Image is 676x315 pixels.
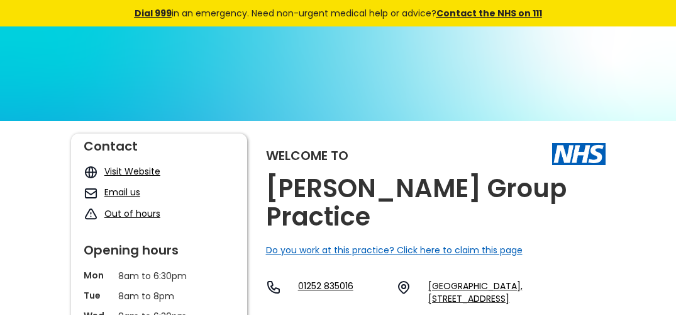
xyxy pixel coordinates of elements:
[104,186,140,198] a: Email us
[118,269,200,283] p: 8am to 6:30pm
[104,165,160,178] a: Visit Website
[84,238,235,256] div: Opening hours
[84,289,112,302] p: Tue
[396,280,411,295] img: practice location icon
[84,186,98,200] img: mail icon
[552,143,606,164] img: The NHS logo
[84,207,98,222] img: exclamation icon
[428,280,605,305] a: [GEOGRAPHIC_DATA], [STREET_ADDRESS]
[135,7,172,20] a: Dial 999
[298,280,387,305] a: 01252 835016
[436,7,542,20] a: Contact the NHS on 111
[118,289,200,303] p: 8am to 8pm
[84,165,98,180] img: globe icon
[266,175,606,231] h2: [PERSON_NAME] Group Practice
[266,149,348,162] div: Welcome to
[266,244,523,256] a: Do you work at this practice? Click here to claim this page
[84,134,235,152] div: Contact
[266,280,281,295] img: telephone icon
[84,269,112,282] p: Mon
[104,207,160,220] a: Out of hours
[49,6,628,20] div: in an emergency. Need non-urgent medical help or advice?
